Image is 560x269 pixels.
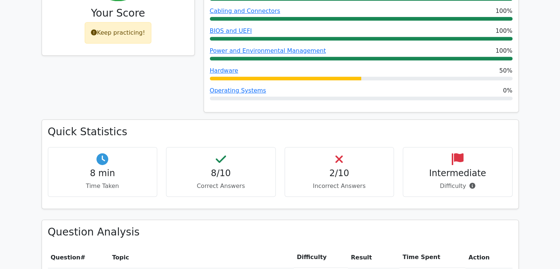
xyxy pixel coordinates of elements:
h4: 8 min [54,168,151,179]
th: Topic [109,247,294,268]
th: Action [465,247,512,268]
span: 0% [503,86,512,95]
p: Correct Answers [172,182,270,191]
th: Difficulty [294,247,348,268]
span: Question [51,254,81,261]
span: 50% [499,66,513,75]
a: BIOS and UEFI [210,27,252,34]
h3: Your Score [48,7,189,20]
span: 100% [496,46,513,55]
h4: Intermediate [409,168,506,179]
a: Hardware [210,67,238,74]
th: Time Spent [399,247,465,268]
h3: Quick Statistics [48,126,513,138]
a: Cabling and Connectors [210,7,280,14]
p: Incorrect Answers [291,182,388,191]
div: Keep practicing! [85,22,151,43]
a: Operating Systems [210,87,266,94]
span: 100% [496,27,513,35]
h3: Question Analysis [48,226,513,238]
span: 100% [496,7,513,15]
p: Difficulty [409,182,506,191]
th: Result [348,247,399,268]
p: Time Taken [54,182,151,191]
h4: 8/10 [172,168,270,179]
th: # [48,247,109,268]
a: Power and Environmental Management [210,47,326,54]
h4: 2/10 [291,168,388,179]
